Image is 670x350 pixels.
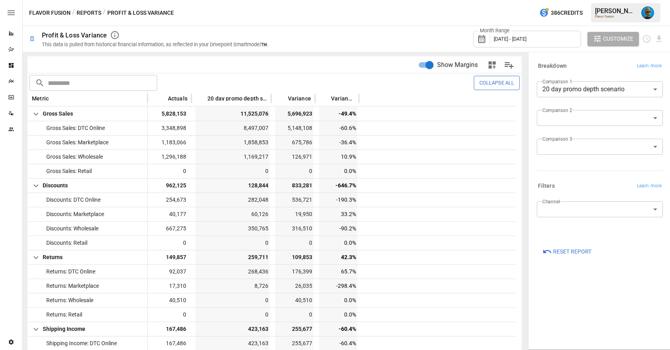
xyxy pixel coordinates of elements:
[276,93,287,104] button: Sort
[319,322,357,336] span: -60.4%
[152,150,187,164] span: 1,296,188
[553,247,591,257] span: Reset Report
[474,76,520,90] button: Collapse All
[319,150,357,164] span: 10.9%
[275,136,313,149] span: 675,786
[43,283,99,289] span: Returns: Marketplace
[319,193,357,207] span: -190.3%
[43,297,93,303] span: Returns: Wholesale
[32,96,49,101] span: Metric
[152,207,187,221] span: 40,177
[319,207,357,221] span: 33.2%
[538,62,567,71] h6: Breakdown
[478,27,512,34] label: Month Range
[195,164,270,178] span: 0
[195,193,270,207] span: 282,048
[29,35,35,43] div: 🗓
[195,121,270,135] span: 8,497,007
[43,197,100,203] span: Discounts: DTC Online
[43,139,108,146] span: Gross Sales: Marketplace
[42,31,107,39] div: Profit & Loss Variance
[43,326,85,332] span: Shipping Income
[103,8,106,18] div: /
[542,198,560,205] label: Channel
[595,7,636,15] div: [PERSON_NAME]
[43,211,104,217] span: Discounts: Marketplace
[275,322,313,336] span: 255,677
[542,78,572,85] label: Comparison 1
[319,93,330,104] button: Sort
[275,293,313,307] span: 40,510
[642,34,651,43] button: Schedule report
[195,265,270,279] span: 268,436
[43,311,82,318] span: Returns: Retail
[156,93,167,104] button: Sort
[288,96,311,101] span: Variance
[636,2,659,24] button: Lance Quejada
[152,136,187,149] span: 1,183,066
[275,193,313,207] span: 536,721
[195,250,270,264] span: 259,711
[152,265,187,279] span: 92,037
[275,107,313,121] span: 5,696,923
[77,8,101,18] button: Reports
[319,236,357,250] span: 0.0%
[43,182,68,189] span: Discounts
[319,136,357,149] span: -36.4%
[168,96,187,101] span: Actuals
[207,96,267,101] span: 20 day promo depth scenario
[152,222,187,236] span: 667,275
[195,107,270,121] span: 11,525,076
[195,136,270,149] span: 1,858,853
[275,121,313,135] span: 5,148,108
[319,293,357,307] span: 0.0%
[637,182,662,190] span: Learn more
[275,265,313,279] span: 176,399
[195,179,270,193] span: 128,844
[275,207,313,221] span: 19,950
[43,340,117,346] span: Shipping Income: DTC Online
[43,110,73,117] span: Gross Sales
[641,6,654,19] div: Lance Quejada
[538,182,555,191] h6: Filters
[275,308,313,322] span: 0
[152,322,187,336] span: 167,486
[319,265,357,279] span: 65.7%
[152,193,187,207] span: 254,673
[195,93,207,104] button: Sort
[42,41,268,47] div: This data is pulled from historical financial information, as reflected in your Drivepoint Smartm...
[72,8,75,18] div: /
[152,179,187,193] span: 962,125
[319,179,357,193] span: -646.7%
[319,164,357,178] span: 0.0%
[551,8,583,18] span: 386 Credits
[637,62,662,70] span: Learn more
[275,164,313,178] span: 0
[152,250,187,264] span: 149,857
[152,107,187,121] span: 5,828,153
[195,279,270,293] span: 8,726
[437,60,478,70] span: Show Margins
[195,207,270,221] span: 60,126
[587,32,639,46] button: Customize
[43,153,103,160] span: Gross Sales: Wholesale
[537,81,663,97] div: 20 day promo depth scenario
[595,15,636,18] div: Flavor Fusion
[195,322,270,336] span: 423,163
[542,136,572,142] label: Comparison 3
[275,236,313,250] span: 0
[537,244,597,259] button: Reset Report
[152,308,187,322] span: 0
[275,250,313,264] span: 109,853
[494,36,526,42] span: [DATE] - [DATE]
[43,225,99,232] span: Discounts: Wholesale
[319,279,357,293] span: -298.4%
[319,222,357,236] span: -90.2%
[152,236,187,250] span: 0
[43,268,95,275] span: Returns: DTC Online
[152,164,187,178] span: 0
[152,293,187,307] span: 40,510
[542,107,572,114] label: Comparison 2
[152,121,187,135] span: 3,348,898
[500,56,518,74] button: Manage Columns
